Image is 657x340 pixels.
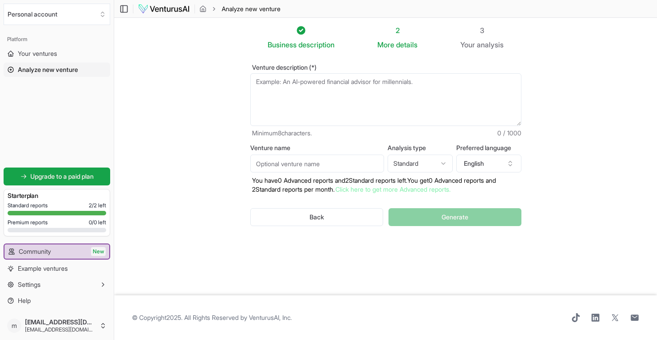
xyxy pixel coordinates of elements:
[250,176,521,194] p: You have 0 Advanced reports and 2 Standard reports left. Y ou get 0 Advanced reports and 2 Standa...
[460,25,504,36] div: 3
[4,168,110,185] a: Upgrade to a paid plan
[250,155,384,172] input: Optional venture name
[456,155,521,172] button: English
[377,39,394,50] span: More
[377,25,417,36] div: 2
[132,313,292,322] span: © Copyright 2025 . All Rights Reserved by .
[250,64,521,71] label: Venture description (*)
[18,280,41,289] span: Settings
[18,65,78,74] span: Analyze new venture
[460,39,475,50] span: Your
[477,40,504,49] span: analysis
[7,319,21,333] span: m
[4,315,110,336] button: m[EMAIL_ADDRESS][DOMAIN_NAME][EMAIL_ADDRESS][DOMAIN_NAME]
[4,244,109,259] a: CommunityNew
[30,172,94,181] span: Upgrade to a paid plan
[268,39,297,50] span: Business
[138,4,190,14] img: logo
[89,219,106,226] span: 0 / 0 left
[18,264,68,273] span: Example ventures
[199,4,281,13] nav: breadcrumb
[4,63,110,77] a: Analyze new venture
[91,247,106,256] span: New
[8,202,48,209] span: Standard reports
[8,219,48,226] span: Premium reports
[456,145,521,151] label: Preferred language
[4,4,110,25] button: Select an organization
[252,129,312,138] span: Minimum 8 characters.
[25,318,96,326] span: [EMAIL_ADDRESS][DOMAIN_NAME]
[298,40,335,49] span: description
[18,49,57,58] span: Your ventures
[388,145,453,151] label: Analysis type
[4,32,110,46] div: Platform
[222,4,281,13] span: Analyze new venture
[396,40,417,49] span: details
[8,191,106,200] h3: Starter plan
[4,261,110,276] a: Example ventures
[249,314,290,321] a: VenturusAI, Inc
[497,129,521,138] span: 0 / 1000
[19,247,51,256] span: Community
[18,296,31,305] span: Help
[4,277,110,292] button: Settings
[4,294,110,308] a: Help
[25,326,96,333] span: [EMAIL_ADDRESS][DOMAIN_NAME]
[4,46,110,61] a: Your ventures
[250,145,384,151] label: Venture name
[250,208,384,226] button: Back
[335,185,450,193] a: Click here to get more Advanced reports.
[89,202,106,209] span: 2 / 2 left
